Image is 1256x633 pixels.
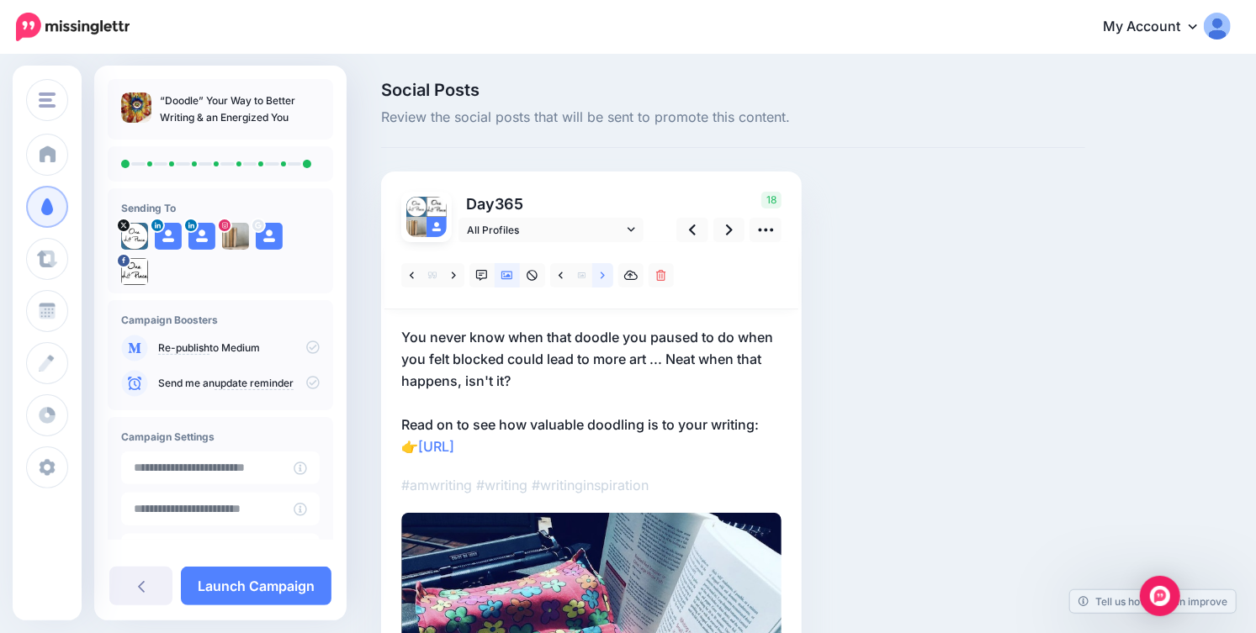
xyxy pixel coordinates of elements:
[761,192,782,208] span: 18
[1086,7,1231,48] a: My Account
[427,217,447,237] img: user_default_image.png
[406,217,427,237] img: 49724003_233771410843130_8501858999036018688_n-bsa100218.jpg
[401,474,782,496] p: #amwriting #writing #writinginspiration
[121,92,151,123] img: 0654213304200140beef27a9d2bc739b_thumb.jpg
[222,223,249,250] img: 49724003_233771410843130_8501858999036018688_n-bsa100218.jpg
[458,192,646,216] p: Day
[1140,576,1180,616] div: Open Intercom Messenger
[215,377,294,390] a: update reminder
[401,326,782,457] p: You never know when that doodle you paused to do when you felt blocked could lead to more art ......
[406,197,427,217] img: mjLeI_jM-21866.jpg
[381,107,1085,129] span: Review the social posts that will be sent to promote this content.
[1070,590,1236,613] a: Tell us how we can improve
[160,92,320,126] p: “Doodle” Your Way to Better Writing & an Energized You
[467,221,623,239] span: All Profiles
[495,195,523,213] span: 365
[158,376,320,391] p: Send me an
[256,223,283,250] img: user_default_image.png
[16,13,130,41] img: Missinglettr
[188,223,215,250] img: user_default_image.png
[121,223,148,250] img: mjLeI_jM-21866.jpg
[39,92,56,108] img: menu.png
[418,438,454,455] a: [URL]
[427,197,447,217] img: 13043414_449461611913243_5098636831964495478_n-bsa31789.jpg
[155,223,182,250] img: user_default_image.png
[121,430,320,443] h4: Campaign Settings
[158,340,320,356] p: to Medium
[121,258,148,285] img: 13043414_449461611913243_5098636831964495478_n-bsa31789.jpg
[158,341,209,355] a: Re-publish
[121,314,320,326] h4: Campaign Boosters
[121,202,320,214] h4: Sending To
[381,82,1085,98] span: Social Posts
[458,218,644,242] a: All Profiles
